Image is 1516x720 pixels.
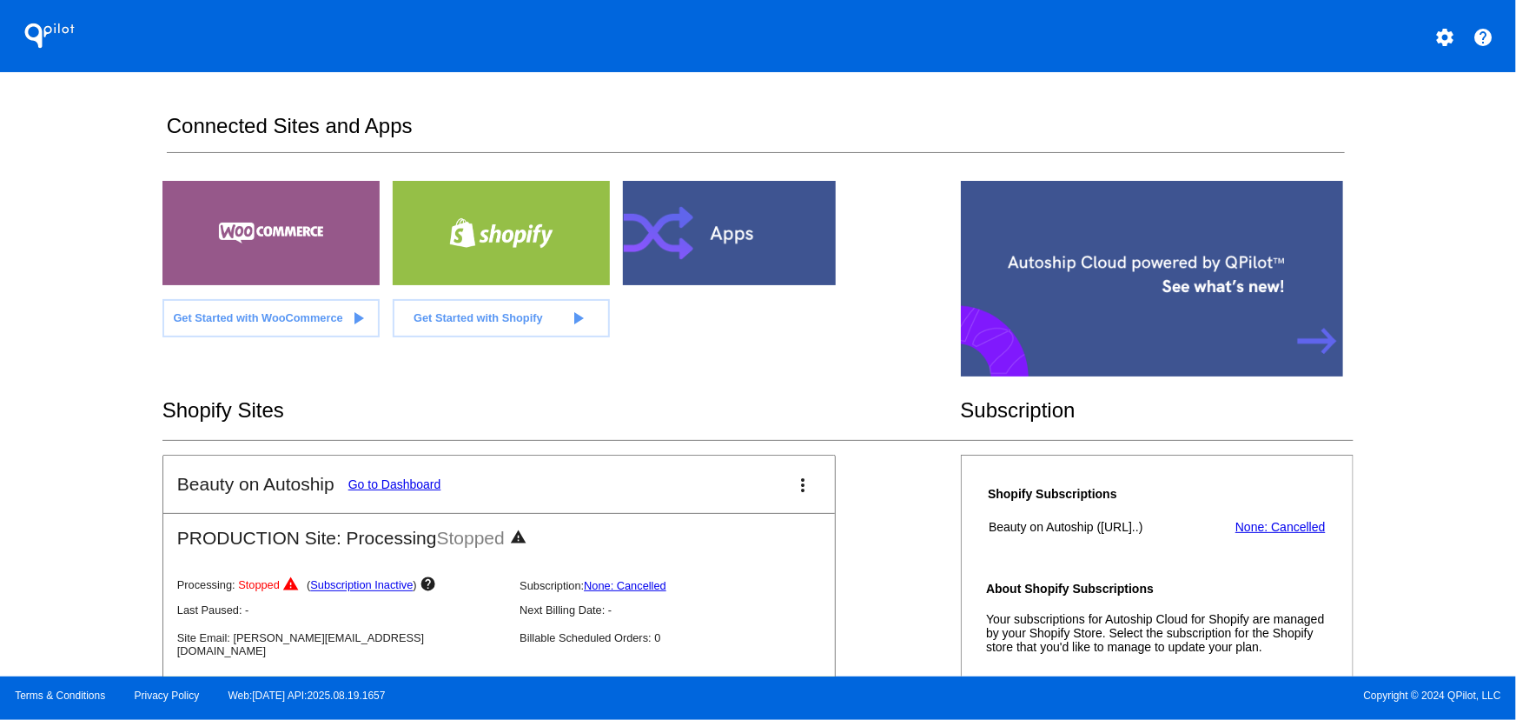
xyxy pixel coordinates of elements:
[162,398,961,423] h2: Shopify Sites
[520,603,848,617] p: Next Billing Date: -
[307,579,417,592] span: ( )
[414,311,543,324] span: Get Started with Shopify
[15,690,105,702] a: Terms & Conditions
[348,308,368,329] mat-icon: play_arrow
[348,477,441,491] a: Go to Dashboard
[988,487,1200,501] h4: Shopify Subscriptions
[1235,520,1326,534] a: None: Cancelled
[793,475,814,496] mat-icon: more_vert
[773,690,1501,702] span: Copyright © 2024 QPilot, LLC
[988,519,1200,535] th: Beauty on Autoship ([URL]..)
[1473,27,1494,48] mat-icon: help
[520,579,848,592] p: Subscription:
[437,528,505,548] span: Stopped
[228,690,386,702] a: Web:[DATE] API:2025.08.19.1657
[135,690,200,702] a: Privacy Policy
[177,576,506,597] p: Processing:
[567,308,588,329] mat-icon: play_arrow
[238,579,280,592] span: Stopped
[177,631,506,657] p: Site Email: [PERSON_NAME][EMAIL_ADDRESS][DOMAIN_NAME]
[177,603,506,617] p: Last Paused: -
[961,398,1354,423] h2: Subscription
[177,474,334,495] h2: Beauty on Autoship
[15,18,84,53] h1: QPilot
[163,514,835,550] h2: PRODUCTION Site: Processing
[986,582,1327,596] h4: About Shopify Subscriptions
[167,114,1345,153] h2: Connected Sites and Apps
[393,299,610,337] a: Get Started with Shopify
[520,631,848,644] p: Billable Scheduled Orders: 0
[510,529,531,550] mat-icon: warning
[173,311,342,324] span: Get Started with WooCommerce
[420,576,440,597] mat-icon: help
[1434,27,1455,48] mat-icon: settings
[310,579,413,592] a: Subscription Inactive
[282,576,303,597] mat-icon: warning
[162,299,380,337] a: Get Started with WooCommerce
[584,579,666,592] a: None: Cancelled
[986,612,1327,654] p: Your subscriptions for Autoship Cloud for Shopify are managed by your Shopify Store. Select the s...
